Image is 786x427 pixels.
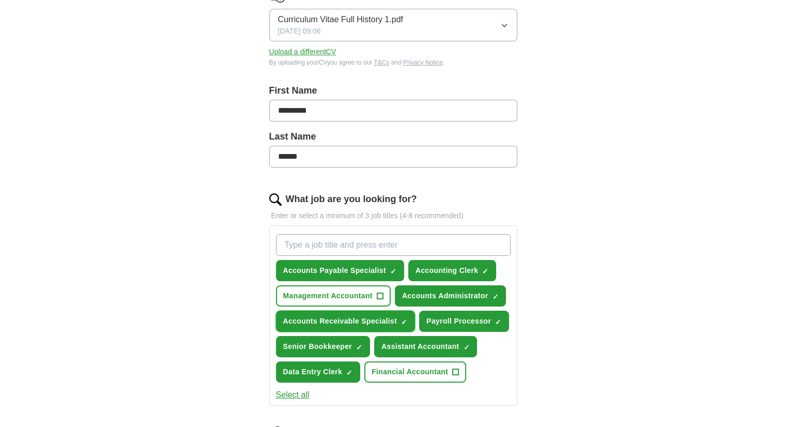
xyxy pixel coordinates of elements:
span: [DATE] 09:06 [278,26,321,37]
input: Type a job title and press enter [276,234,511,256]
button: Data Entry Clerk✓ [276,361,361,383]
span: ✓ [482,267,488,276]
button: Accounts Administrator✓ [395,285,506,307]
label: First Name [269,84,517,98]
button: Accounts Receivable Specialist✓ [276,311,415,332]
span: Accounting Clerk [415,265,479,276]
span: Data Entry Clerk [283,367,343,377]
button: Curriculum Vitae Full History 1.pdf[DATE] 09:06 [269,9,517,41]
span: Accounts Payable Specialist [283,265,386,276]
span: ✓ [346,369,352,377]
button: Payroll Processor✓ [419,311,509,332]
span: ✓ [492,293,498,301]
span: Financial Accountant [372,367,448,377]
button: Upload a differentCV [269,47,336,57]
label: Last Name [269,130,517,144]
span: ✓ [401,318,407,326]
button: Assistant Accountant✓ [374,336,477,357]
span: Assistant Accountant [381,341,459,352]
span: Curriculum Vitae Full History 1.pdf [278,13,403,26]
button: Management Accountant [276,285,391,307]
button: Financial Accountant [364,361,466,383]
div: By uploading your CV you agree to our and . [269,58,517,67]
span: Senior Bookkeeper [283,341,352,352]
span: Accounts Receivable Specialist [283,316,397,327]
a: T&Cs [374,59,389,66]
label: What job are you looking for? [286,192,417,206]
span: Payroll Processor [426,316,491,327]
a: Privacy Notice [403,59,443,66]
span: Accounts Administrator [402,291,488,301]
span: ✓ [495,318,501,326]
button: Select all [276,389,310,401]
button: Accounting Clerk✓ [408,260,497,281]
span: ✓ [390,267,396,276]
span: ✓ [463,343,469,352]
span: Management Accountant [283,291,373,301]
button: Senior Bookkeeper✓ [276,336,371,357]
img: search.png [269,193,282,206]
p: Enter or select a minimum of 3 job titles (4-8 recommended) [269,210,517,221]
button: Accounts Payable Specialist✓ [276,260,404,281]
span: ✓ [356,343,362,352]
